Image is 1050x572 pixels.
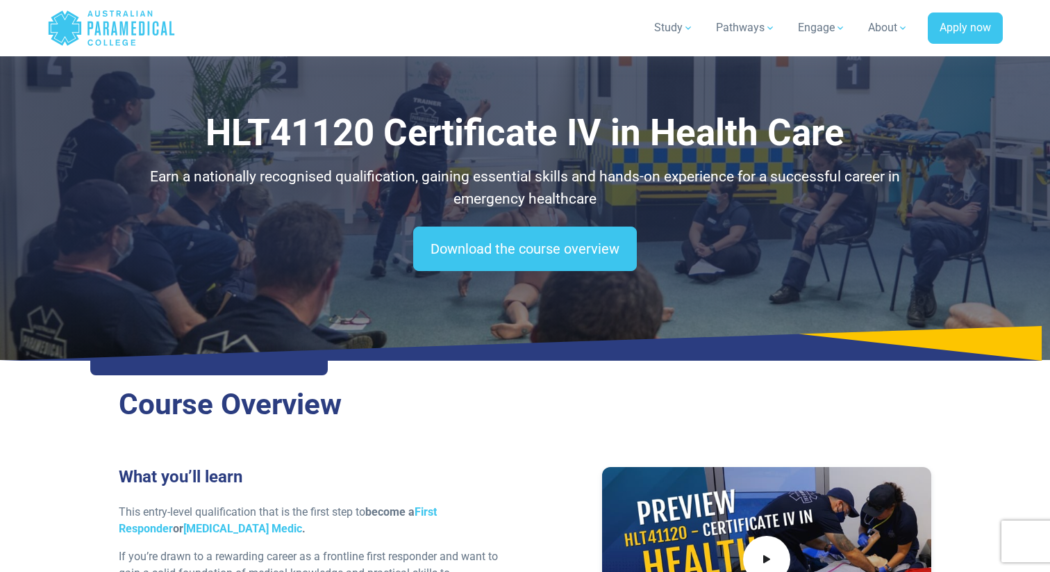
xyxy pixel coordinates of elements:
h1: HLT41120 Certificate IV in Health Care [119,111,931,155]
h2: Course Overview [119,387,931,423]
p: Earn a nationally recognised qualification, gaining essential skills and hands-on experience for ... [119,166,931,210]
a: Apply now [928,13,1003,44]
a: Study [646,8,702,47]
a: Download the course overview [413,227,637,271]
a: [MEDICAL_DATA] Medic [183,522,302,535]
a: Engage [790,8,854,47]
a: First Responder [119,505,437,535]
a: Pathways [708,8,784,47]
strong: become a or . [119,505,437,535]
h3: What you’ll learn [119,467,517,487]
p: This entry-level qualification that is the first step to [119,504,517,537]
a: Australian Paramedical College [47,6,176,51]
a: About [860,8,917,47]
